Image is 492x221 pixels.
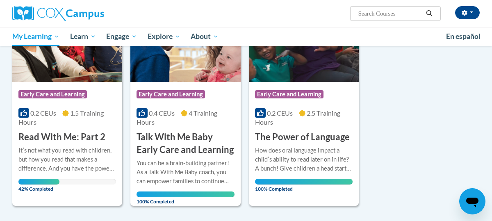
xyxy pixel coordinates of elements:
iframe: Button to launch messaging window [459,188,485,214]
span: 42% Completed [18,179,59,192]
a: My Learning [7,27,65,46]
span: Early Care and Learning [18,90,87,98]
a: Learn [65,27,101,46]
span: Early Care and Learning [255,90,323,98]
h3: The Power of Language [255,131,350,144]
div: Your progress [137,191,234,197]
input: Search Courses [358,9,423,18]
h3: Talk With Me Baby Early Care and Learning [137,131,234,156]
a: Explore [142,27,186,46]
button: Search [423,9,435,18]
span: 0.2 CEUs [30,109,56,117]
span: Learn [70,32,96,41]
a: En español [441,28,486,45]
div: Your progress [255,179,353,185]
span: My Learning [12,32,59,41]
div: Main menu [6,27,486,46]
a: Engage [101,27,142,46]
span: En español [446,32,481,41]
span: About [191,32,219,41]
div: Itʹs not what you read with children, but how you read that makes a difference. And you have the ... [18,146,116,173]
span: 2.5 Training Hours [255,109,340,126]
a: Cox Campus [12,6,160,21]
a: About [186,27,224,46]
div: Your progress [18,179,59,185]
span: 0.2 CEUs [267,109,293,117]
span: 4 Training Hours [137,109,217,126]
span: 1.5 Training Hours [18,109,104,126]
h3: Read With Me: Part 2 [18,131,105,144]
img: Cox Campus [12,6,104,21]
span: Explore [148,32,180,41]
span: 100% Completed [255,179,353,192]
div: You can be a brain-building partner! As a Talk With Me Baby coach, you can empower families to co... [137,159,234,186]
button: Account Settings [455,6,480,19]
span: 100% Completed [137,191,234,205]
div: How does oral language impact a childʹs ability to read later on in life? A bunch! Give children ... [255,146,353,173]
span: 0.4 CEUs [149,109,175,117]
span: Engage [106,32,137,41]
span: Early Care and Learning [137,90,205,98]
